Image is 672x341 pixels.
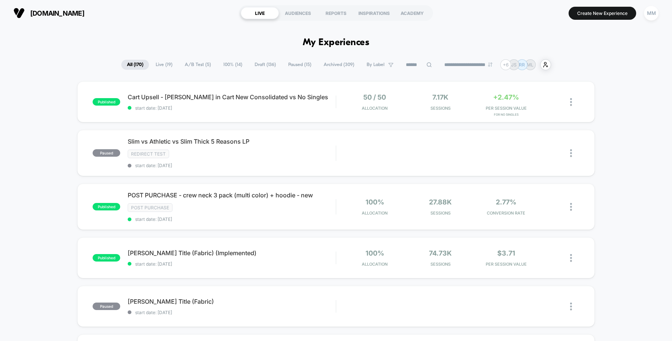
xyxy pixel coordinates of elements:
[493,93,519,101] span: +2.47%
[317,7,355,19] div: REPORTS
[410,210,472,216] span: Sessions
[365,249,384,257] span: 100%
[497,249,515,257] span: $3.71
[475,113,537,116] span: for No Singles
[128,105,336,111] span: start date: [DATE]
[570,98,572,106] img: close
[179,60,217,70] span: A/B Test ( 5 )
[128,93,336,101] span: Cart Upsell - [PERSON_NAME] in Cart New Consolidated vs No Singles
[93,98,120,106] span: published
[644,6,659,21] div: MM
[475,262,537,267] span: PER SESSION VALUE
[318,60,360,70] span: Archived ( 309 )
[570,303,572,310] img: close
[410,262,472,267] span: Sessions
[527,62,533,68] p: ML
[241,7,279,19] div: LIVE
[13,7,25,19] img: Visually logo
[410,106,472,111] span: Sessions
[519,62,525,68] p: RR
[642,6,661,21] button: MM
[570,254,572,262] img: close
[128,298,336,305] span: [PERSON_NAME] Title (Fabric)
[429,249,452,257] span: 74.73k
[283,60,317,70] span: Paused ( 15 )
[93,254,120,262] span: published
[128,138,336,145] span: Slim vs Athletic vs Slim Thick 5 Reasons LP
[128,261,336,267] span: start date: [DATE]
[362,106,388,111] span: Allocation
[128,150,169,158] span: Redirect Test
[511,62,517,68] p: JS
[496,198,516,206] span: 2.77%
[429,198,452,206] span: 27.88k
[249,60,281,70] span: Draft ( 136 )
[121,60,149,70] span: All ( 170 )
[150,60,178,70] span: Live ( 19 )
[30,9,84,17] span: [DOMAIN_NAME]
[362,210,388,216] span: Allocation
[570,203,572,211] img: close
[218,60,248,70] span: 100% ( 14 )
[128,216,336,222] span: start date: [DATE]
[128,310,336,315] span: start date: [DATE]
[475,210,537,216] span: CONVERSION RATE
[569,7,636,20] button: Create New Experience
[93,303,120,310] span: paused
[500,59,511,70] div: + 6
[279,7,317,19] div: AUDIENCES
[128,163,336,168] span: start date: [DATE]
[488,62,492,67] img: end
[475,106,537,111] span: PER SESSION VALUE
[393,7,431,19] div: ACADEMY
[570,149,572,157] img: close
[128,191,336,199] span: POST PURCHASE - crew neck 3 pack (multi color) + hoodie - new
[11,7,87,19] button: [DOMAIN_NAME]
[432,93,448,101] span: 7.17k
[365,198,384,206] span: 100%
[363,93,386,101] span: 50 / 50
[367,62,385,68] span: By Label
[128,203,172,212] span: Post Purchase
[128,249,336,257] span: [PERSON_NAME] Title (Fabric) (Implemented)
[362,262,388,267] span: Allocation
[93,149,120,157] span: paused
[355,7,393,19] div: INSPIRATIONS
[93,203,120,210] span: published
[303,37,370,48] h1: My Experiences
